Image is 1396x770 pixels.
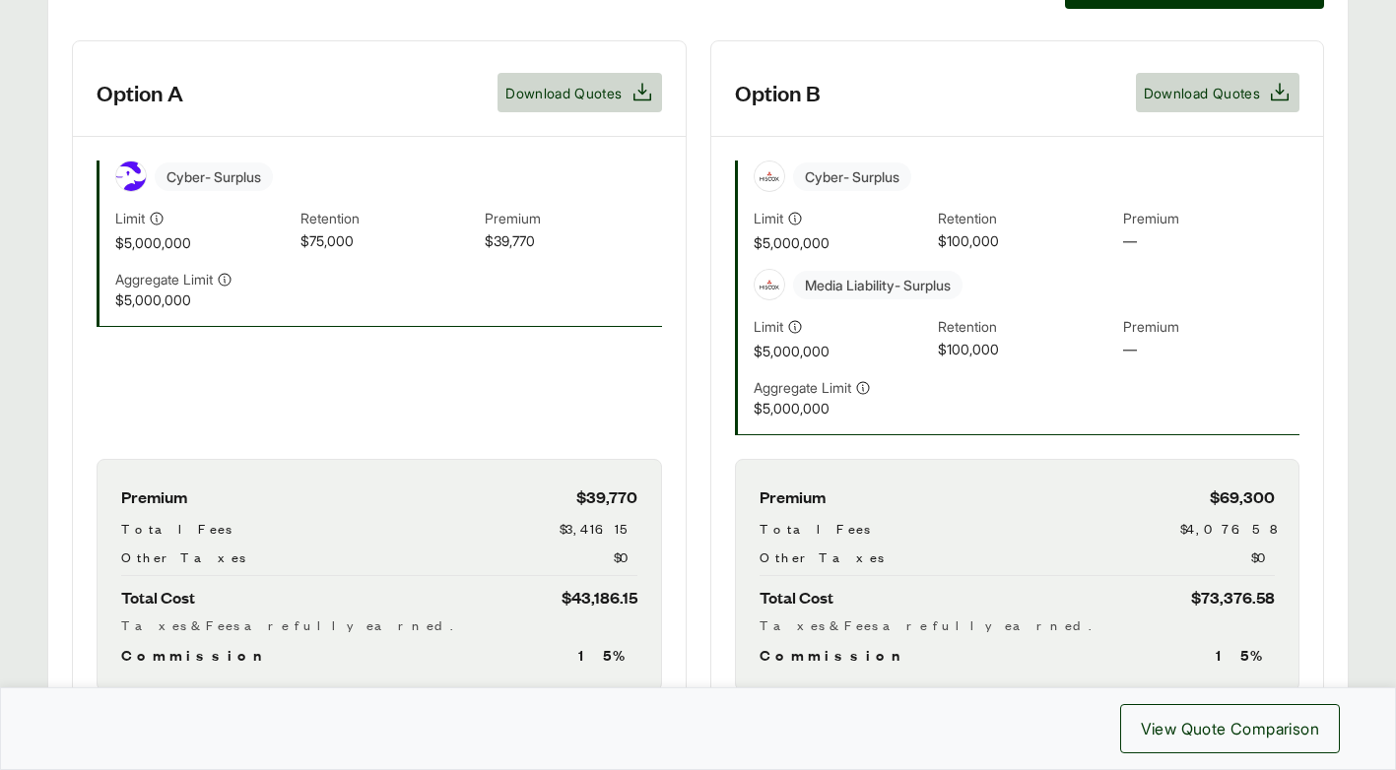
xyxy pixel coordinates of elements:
[938,316,1115,339] span: Retention
[1191,584,1275,610] span: $73,376.58
[300,208,478,230] span: Retention
[1216,643,1275,667] span: 15 %
[1144,83,1260,103] span: Download Quotes
[1123,230,1300,253] span: —
[578,643,637,667] span: 15 %
[97,78,183,107] h3: Option A
[793,162,911,191] span: Cyber - Surplus
[1141,717,1319,740] span: View Quote Comparison
[1123,316,1300,339] span: Premium
[1210,483,1275,510] span: $69,300
[735,78,821,107] h3: Option B
[1123,339,1300,361] span: —
[121,584,195,610] span: Total Cost
[760,483,826,510] span: Premium
[485,230,662,253] span: $39,770
[121,483,187,510] span: Premium
[755,161,784,191] img: Hiscox
[300,230,478,253] span: $75,000
[793,271,963,299] span: Media Liability - Surplus
[754,208,783,228] span: Limit
[760,518,870,539] span: Total Fees
[121,518,232,539] span: Total Fees
[938,230,1115,253] span: $100,000
[760,643,909,667] span: Commission
[1136,73,1299,112] button: Download Quotes
[485,208,662,230] span: Premium
[560,518,637,539] span: $3,416.15
[115,289,293,310] span: $5,000,000
[754,398,931,418] span: $5,000,000
[760,546,884,567] span: Other Taxes
[754,232,931,253] span: $5,000,000
[576,483,637,510] span: $39,770
[760,584,833,610] span: Total Cost
[498,73,661,112] button: Download Quotes
[1120,704,1340,753] button: View Quote Comparison
[121,546,245,567] span: Other Taxes
[155,162,273,191] span: Cyber - Surplus
[938,208,1115,230] span: Retention
[1180,518,1275,539] span: $4,076.58
[116,161,146,191] img: Elpha Secure
[938,339,1115,361] span: $100,000
[1251,546,1275,567] span: $0
[614,546,637,567] span: $0
[1123,208,1300,230] span: Premium
[754,341,931,361] span: $5,000,000
[121,643,271,667] span: Commission
[505,83,622,103] span: Download Quotes
[115,269,213,289] span: Aggregate Limit
[121,614,637,635] div: Taxes & Fees are fully earned.
[754,316,783,337] span: Limit
[755,270,784,299] img: Hiscox
[115,208,145,228] span: Limit
[115,232,293,253] span: $5,000,000
[562,584,637,610] span: $43,186.15
[760,614,1276,635] div: Taxes & Fees are fully earned.
[754,377,851,398] span: Aggregate Limit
